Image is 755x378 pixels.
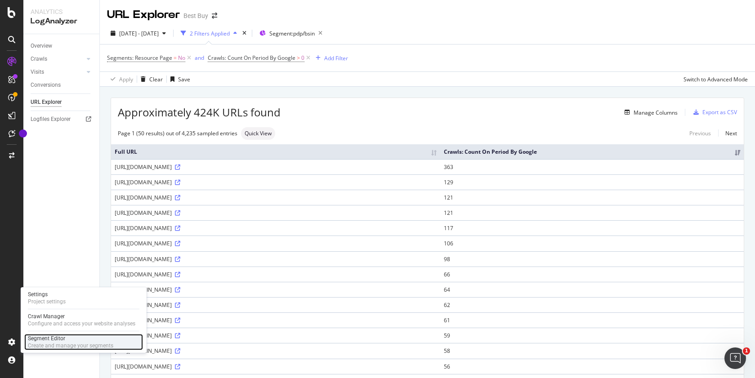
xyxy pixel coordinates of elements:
td: 121 [440,190,744,205]
td: 106 [440,236,744,251]
div: Crawl Manager [28,313,135,320]
div: [URL][DOMAIN_NAME] [115,209,437,217]
div: Create and manage your segments [28,342,113,349]
a: Visits [31,67,84,77]
td: 62 [440,297,744,312]
span: Approximately 424K URLs found [118,105,281,120]
a: Logfiles Explorer [31,115,93,124]
div: [URL][DOMAIN_NAME] [115,332,437,339]
a: SettingsProject settings [24,290,143,306]
span: > [297,54,300,62]
div: Conversions [31,80,61,90]
span: Segments: Resource Page [107,54,172,62]
div: [URL][DOMAIN_NAME] [115,347,437,355]
a: URL Explorer [31,98,93,107]
button: Save [167,72,190,86]
div: Best Buy [183,11,208,20]
td: 363 [440,159,744,174]
div: Switch to Advanced Mode [684,76,748,83]
th: Full URL: activate to sort column ascending [111,144,440,159]
div: Export as CSV [702,108,737,116]
button: Apply [107,72,133,86]
span: Crawls: Count On Period By Google [208,54,295,62]
div: [URL][DOMAIN_NAME] [115,286,437,294]
button: Manage Columns [621,107,678,118]
div: neutral label [241,127,275,140]
div: Configure and access your website analyses [28,320,135,327]
button: 2 Filters Applied [177,26,241,40]
div: URL Explorer [107,7,180,22]
span: No [178,52,185,64]
div: Analytics [31,7,92,16]
td: 129 [440,174,744,190]
button: and [195,53,204,62]
div: Settings [28,291,66,298]
div: Segment Editor [28,335,113,342]
td: 58 [440,343,744,358]
div: [URL][DOMAIN_NAME] [115,301,437,309]
div: arrow-right-arrow-left [212,13,217,19]
div: Manage Columns [634,109,678,116]
a: Next [718,127,737,140]
div: [URL][DOMAIN_NAME] [115,178,437,186]
a: Conversions [31,80,93,90]
a: Overview [31,41,93,51]
span: Segment: pdp/bsin [269,30,315,37]
div: [URL][DOMAIN_NAME] [115,271,437,278]
td: 66 [440,267,744,282]
div: URL Explorer [31,98,62,107]
span: [DATE] - [DATE] [119,30,159,37]
td: 56 [440,359,744,374]
span: 1 [743,347,750,355]
div: Logfiles Explorer [31,115,71,124]
div: [URL][DOMAIN_NAME] [115,240,437,247]
td: 121 [440,205,744,220]
td: 61 [440,312,744,328]
a: Crawls [31,54,84,64]
div: Project settings [28,298,66,305]
a: Segment EditorCreate and manage your segments [24,334,143,350]
div: [URL][DOMAIN_NAME] [115,363,437,370]
td: 98 [440,251,744,267]
div: Crawls [31,54,47,64]
div: [URL][DOMAIN_NAME] [115,163,437,171]
a: Crawl ManagerConfigure and access your website analyses [24,312,143,328]
button: Switch to Advanced Mode [680,72,748,86]
td: 64 [440,282,744,297]
td: 59 [440,328,744,343]
button: Segment:pdp/bsin [256,26,326,40]
div: Clear [149,76,163,83]
iframe: Intercom live chat [724,347,746,369]
span: Quick View [245,131,272,136]
div: [URL][DOMAIN_NAME] [115,255,437,263]
span: = [174,54,177,62]
div: [URL][DOMAIN_NAME] [115,224,437,232]
div: Overview [31,41,52,51]
div: [URL][DOMAIN_NAME] [115,194,437,201]
div: 2 Filters Applied [190,30,230,37]
button: Clear [137,72,163,86]
div: times [241,29,248,38]
div: Page 1 (50 results) out of 4,235 sampled entries [118,129,237,137]
div: Tooltip anchor [19,129,27,138]
button: [DATE] - [DATE] [107,26,170,40]
div: LogAnalyzer [31,16,92,27]
div: Visits [31,67,44,77]
button: Export as CSV [690,105,737,120]
div: [URL][DOMAIN_NAME] [115,316,437,324]
button: Add Filter [312,53,348,63]
td: 117 [440,220,744,236]
th: Crawls: Count On Period By Google: activate to sort column ascending [440,144,744,159]
span: 0 [301,52,304,64]
div: Apply [119,76,133,83]
div: Add Filter [324,54,348,62]
div: Save [178,76,190,83]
